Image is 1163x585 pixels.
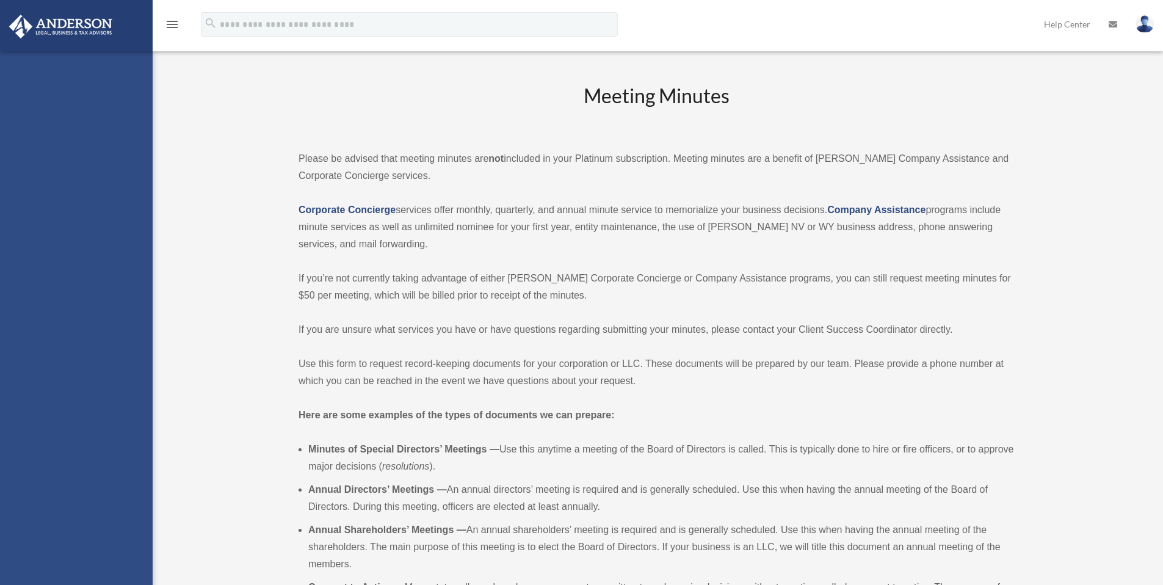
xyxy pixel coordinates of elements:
[299,321,1014,338] p: If you are unsure what services you have or have questions regarding submitting your minutes, ple...
[165,21,179,32] a: menu
[488,153,504,164] strong: not
[299,202,1014,253] p: services offer monthly, quarterly, and annual minute service to memorialize your business decisio...
[827,205,926,215] a: Company Assistance
[308,484,447,495] b: Annual Directors’ Meetings —
[299,82,1014,133] h2: Meeting Minutes
[299,205,396,215] a: Corporate Concierge
[308,481,1014,515] li: An annual directors’ meeting is required and is generally scheduled. Use this when having the ann...
[299,410,615,420] strong: Here are some examples of the types of documents we can prepare:
[308,521,1014,573] li: An annual shareholders’ meeting is required and is generally scheduled. Use this when having the ...
[1136,15,1154,33] img: User Pic
[308,441,1014,475] li: Use this anytime a meeting of the Board of Directors is called. This is typically done to hire or...
[5,15,116,38] img: Anderson Advisors Platinum Portal
[382,461,429,471] em: resolutions
[165,17,179,32] i: menu
[308,525,466,535] b: Annual Shareholders’ Meetings —
[299,150,1014,184] p: Please be advised that meeting minutes are included in your Platinum subscription. Meeting minute...
[204,16,217,30] i: search
[299,270,1014,304] p: If you’re not currently taking advantage of either [PERSON_NAME] Corporate Concierge or Company A...
[308,444,499,454] b: Minutes of Special Directors’ Meetings —
[299,355,1014,390] p: Use this form to request record-keeping documents for your corporation or LLC. These documents wi...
